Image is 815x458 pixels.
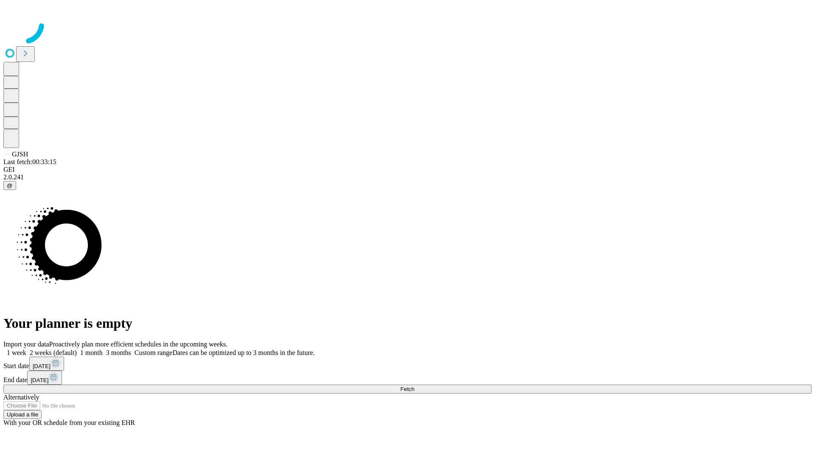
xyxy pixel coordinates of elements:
[106,349,131,356] span: 3 months
[3,371,812,385] div: End date
[3,394,39,401] span: Alternatively
[80,349,103,356] span: 1 month
[3,410,42,419] button: Upload a file
[7,349,26,356] span: 1 week
[3,173,812,181] div: 2.0.241
[135,349,172,356] span: Custom range
[29,357,64,371] button: [DATE]
[3,158,56,165] span: Last fetch: 00:33:15
[12,151,28,158] span: GJSH
[3,341,49,348] span: Import your data
[3,419,135,426] span: With your OR schedule from your existing EHR
[400,386,414,392] span: Fetch
[33,363,51,369] span: [DATE]
[3,357,812,371] div: Start date
[7,182,13,189] span: @
[3,166,812,173] div: GEI
[3,385,812,394] button: Fetch
[172,349,315,356] span: Dates can be optimized up to 3 months in the future.
[31,377,48,383] span: [DATE]
[49,341,228,348] span: Proactively plan more efficient schedules in the upcoming weeks.
[30,349,77,356] span: 2 weeks (default)
[27,371,62,385] button: [DATE]
[3,316,812,331] h1: Your planner is empty
[3,181,16,190] button: @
